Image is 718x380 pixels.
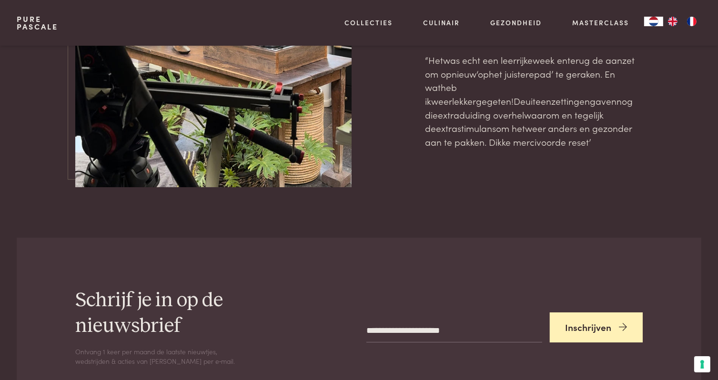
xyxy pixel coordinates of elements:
a: Collecties [345,18,393,28]
p: Ontvang 1 keer per maand de laatste nieuwtjes, wedstrijden & acties van [PERSON_NAME] per e‑mail. [75,347,237,366]
p: was echt een leerrijke terug de aanzet om opnieuw het juistere e geraken. En wat weer gegeten! ui... [425,53,643,149]
a: FR [682,17,701,26]
aside: Language selected: Nederlands [644,17,701,26]
span: hel [512,108,524,121]
span: voor [536,135,555,148]
a: Culinair [423,18,460,28]
span: pad’ t [534,67,558,80]
button: Inschrijven [550,312,643,342]
a: Gezondheid [490,18,542,28]
span: om het [496,121,525,134]
a: Masterclass [572,18,629,28]
span: “Het [425,53,443,66]
span: extra [436,121,457,134]
span: De [514,94,526,107]
span: ‘op [476,67,489,80]
h2: Schrijf je in op de nieuwsbrief [75,288,293,339]
span: extra [438,108,459,121]
a: PurePascale [17,15,58,30]
span: week en [533,53,567,66]
div: Language [644,17,663,26]
button: Uw voorkeuren voor toestemming voor trackingtechnologieën [694,356,710,372]
a: EN [663,17,682,26]
ul: Language list [663,17,701,26]
a: NL [644,17,663,26]
span: gaven [590,94,617,107]
span: lekker [452,94,476,107]
span: heb ik [425,80,457,107]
